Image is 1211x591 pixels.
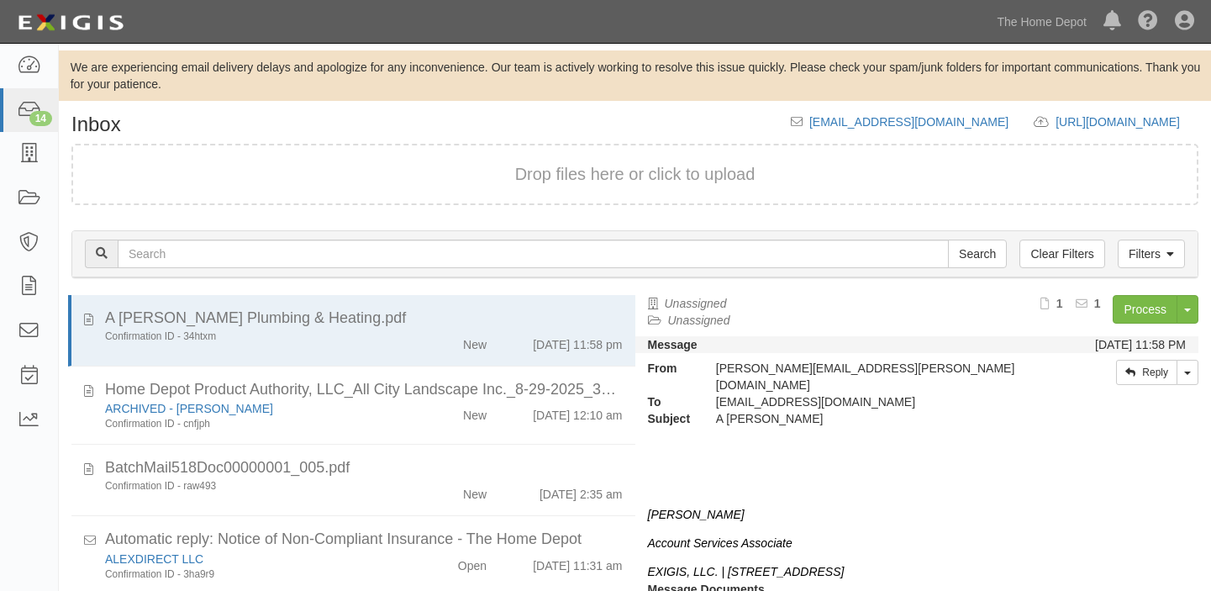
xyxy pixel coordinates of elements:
a: Reply [1116,360,1177,385]
strong: From [635,360,703,377]
a: ARCHIVED - [PERSON_NAME] [105,402,273,415]
i: Account Services Associate [648,536,792,550]
i: Help Center - Complianz [1138,12,1158,32]
strong: Message [648,338,698,351]
div: Open [458,551,487,574]
b: 1 [1056,297,1063,310]
h1: Inbox [71,113,121,135]
a: Unassigned [665,297,727,310]
div: We are experiencing email delivery delays and apologize for any inconvenience. Our team is active... [59,59,1211,92]
strong: Subject [635,410,703,427]
div: New [463,400,487,424]
input: Search [948,240,1007,268]
div: Confirmation ID - 34htxm [105,330,397,344]
div: [DATE] 11:31 am [533,551,622,574]
a: The Home Depot [988,5,1095,39]
a: Filters [1118,240,1185,268]
a: Clear Filters [1019,240,1104,268]
div: inbox@thdmerchandising.complianz.com [703,393,1045,410]
a: [URL][DOMAIN_NAME] [1056,115,1198,129]
b: 1 [1094,297,1101,310]
div: 14 [29,111,52,126]
a: ALEXDIRECT LLC [105,552,203,566]
a: Unassigned [668,314,730,327]
div: [DATE] 12:10 am [533,400,622,424]
input: Search [118,240,949,268]
i: [PERSON_NAME] [648,508,745,521]
div: Automatic reply: Notice of Non-Compliant Insurance - The Home Depot [105,529,623,551]
div: Confirmation ID - cnfjph [105,417,397,431]
div: BatchMail518Doc00000001_005.pdf [105,457,623,479]
button: Drop files here or click to upload [515,162,756,187]
strong: To [635,393,703,410]
div: [DATE] 11:58 pm [533,330,622,353]
div: ARCHIVED - JUDY CASANOLA [105,400,397,417]
div: New [463,479,487,503]
div: A Johnson Plumbing & Heating.pdf [105,308,623,330]
div: Confirmation ID - 3ha9r9 [105,567,397,582]
div: A Johnson [703,410,1045,427]
div: Home Depot Product Authority, LLC_All City Landscape Inc._8-29-2025_39885776.pdf [105,379,623,401]
div: New [463,330,487,353]
img: logo-5460c22ac91f19d4615b14bd174203de0afe785f0fc80cf4dbbc73dc1793850b.png [13,8,129,38]
div: [PERSON_NAME][EMAIL_ADDRESS][PERSON_NAME][DOMAIN_NAME] [703,360,1045,393]
a: [EMAIL_ADDRESS][DOMAIN_NAME] [809,115,1008,129]
div: [DATE] 2:35 am [540,479,623,503]
a: Process [1113,295,1177,324]
div: Confirmation ID - raw493 [105,479,397,493]
div: [DATE] 11:58 PM [1095,336,1186,353]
